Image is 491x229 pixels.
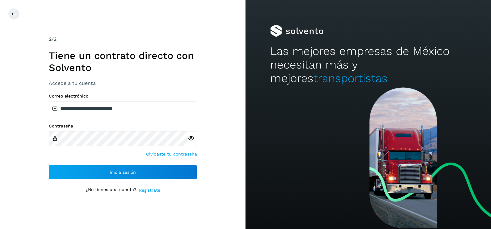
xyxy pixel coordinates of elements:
label: Correo electrónico [49,94,197,99]
span: transportistas [313,72,388,85]
h2: Las mejores empresas de México necesitan más y mejores [270,44,467,85]
h3: Accede a tu cuenta [49,80,197,86]
button: Inicia sesión [49,165,197,180]
div: /2 [49,35,197,43]
h1: Tiene un contrato directo con Solvento [49,50,197,73]
p: ¿No tienes una cuenta? [86,187,136,194]
span: Inicia sesión [110,170,136,174]
a: Olvidaste tu contraseña [146,151,197,157]
a: Regístrate [139,187,160,194]
span: 2 [49,36,52,42]
label: Contraseña [49,123,197,129]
